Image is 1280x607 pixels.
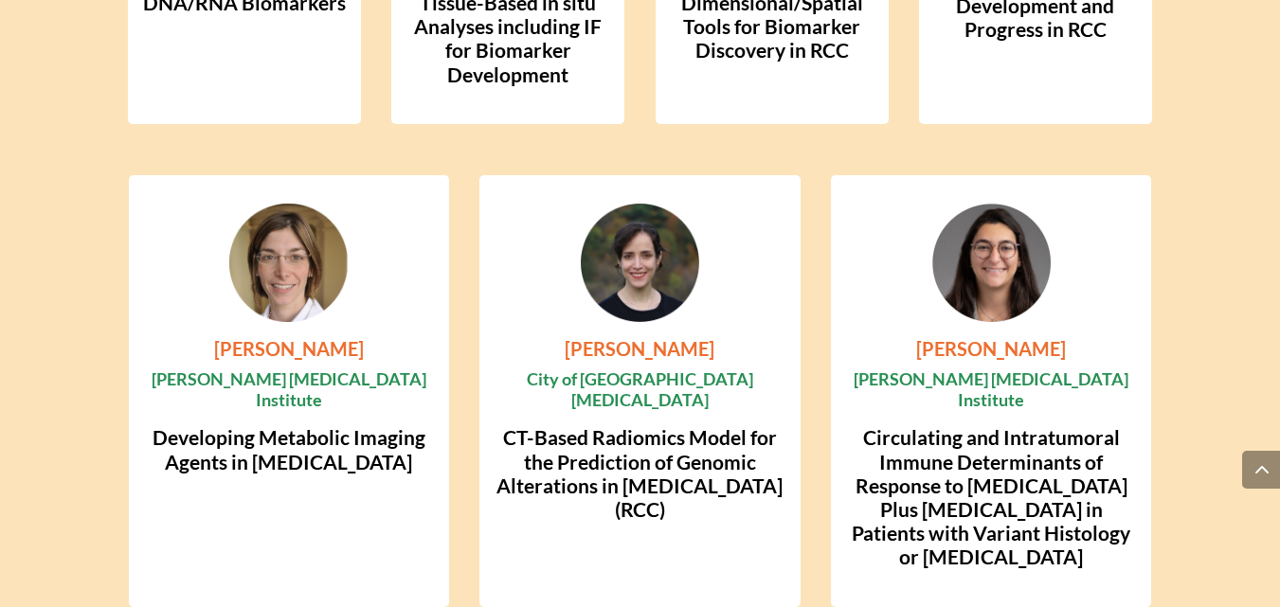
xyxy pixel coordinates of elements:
[229,204,348,322] img: Heather Jacene
[129,337,449,360] p: [PERSON_NAME]
[496,369,784,410] p: City of [GEOGRAPHIC_DATA][MEDICAL_DATA]
[479,337,800,360] p: [PERSON_NAME]
[847,425,1136,578] h4: Circulating and Intratumoral Immune Determinants of Response to [MEDICAL_DATA] Plus [MEDICAL_DATA...
[496,425,784,530] h4: CT-Based Radiomics Model for the Prediction of Genomic Alterations in [MEDICAL_DATA] (RCC)
[144,369,433,410] p: [PERSON_NAME] [MEDICAL_DATA] Institute
[847,369,1136,410] p: [PERSON_NAME] [MEDICAL_DATA] Institute
[581,204,699,322] img: Hedyeh Ebrahimi
[932,204,1051,322] img: Renee Maria Saliby
[831,337,1151,360] p: [PERSON_NAME]
[144,425,433,482] h4: Developing Metabolic Imaging Agents in [MEDICAL_DATA]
